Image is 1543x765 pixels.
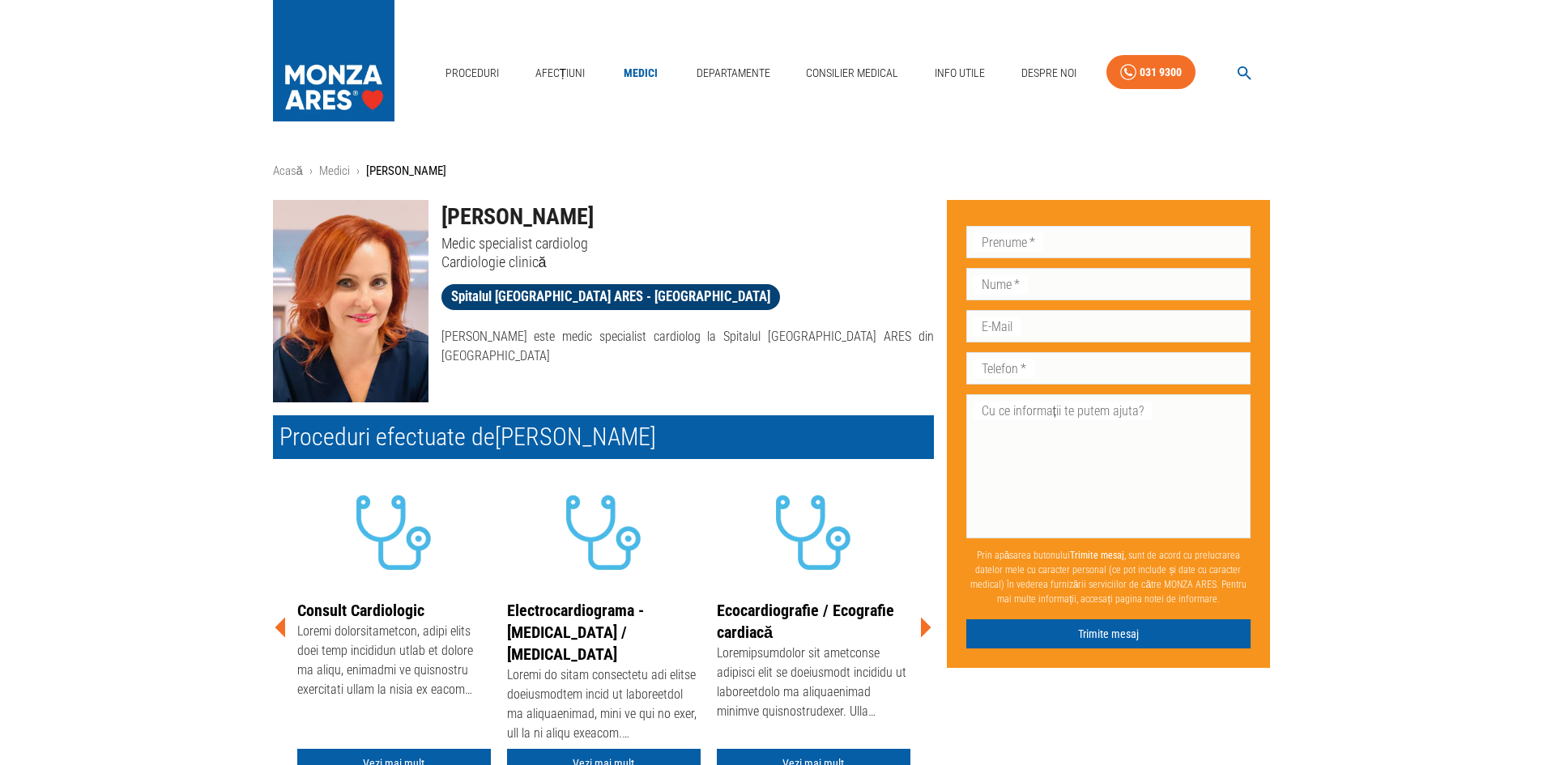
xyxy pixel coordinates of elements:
[928,57,991,90] a: Info Utile
[439,57,505,90] a: Proceduri
[441,253,934,271] p: Cardiologie clinică
[1140,62,1182,83] div: 031 9300
[507,665,701,746] div: Loremi do sitam consectetu adi elitse doeiusmodtem incid ut laboreetdol ma aliquaenimad, mini ve ...
[356,162,360,181] li: ›
[297,622,491,703] div: Loremi dolorsitametcon, adipi elits doei temp incididun utlab et dolore ma aliqu, enimadmi ve qui...
[297,601,424,620] a: Consult Cardiologic
[366,162,446,181] p: [PERSON_NAME]
[690,57,777,90] a: Departamente
[529,57,592,90] a: Afecțiuni
[273,164,303,178] a: Acasă
[1106,55,1196,90] a: 031 9300
[309,162,313,181] li: ›
[799,57,905,90] a: Consilier Medical
[441,284,780,310] a: Spitalul [GEOGRAPHIC_DATA] ARES - [GEOGRAPHIC_DATA]
[507,601,644,664] a: Electrocardiograma - [MEDICAL_DATA] / [MEDICAL_DATA]
[273,162,1271,181] nav: breadcrumb
[273,200,428,402] img: Dr. Simona Costea
[1015,57,1083,90] a: Despre Noi
[273,415,934,459] h2: Proceduri efectuate de [PERSON_NAME]
[441,287,780,307] span: Spitalul [GEOGRAPHIC_DATA] ARES - [GEOGRAPHIC_DATA]
[441,200,934,234] h1: [PERSON_NAME]
[319,164,350,178] a: Medici
[441,234,934,253] p: Medic specialist cardiolog
[717,601,894,642] a: Ecocardiografie / Ecografie cardiacă
[441,327,934,366] p: [PERSON_NAME] este medic specialist cardiolog la Spitalul [GEOGRAPHIC_DATA] ARES din [GEOGRAPHIC_...
[966,619,1251,649] button: Trimite mesaj
[966,542,1251,613] p: Prin apăsarea butonului , sunt de acord cu prelucrarea datelor mele cu caracter personal (ce pot ...
[615,57,667,90] a: Medici
[1070,550,1124,561] b: Trimite mesaj
[717,644,910,725] div: Loremipsumdolor sit ametconse adipisci elit se doeiusmodt incididu ut laboreetdolo ma aliquaenima...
